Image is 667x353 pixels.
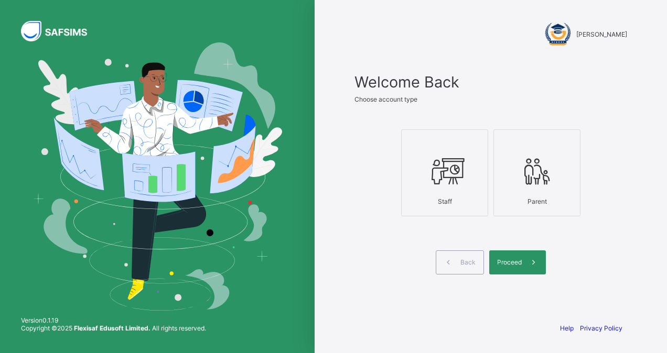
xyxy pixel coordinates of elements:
[576,30,627,38] span: [PERSON_NAME]
[354,95,417,103] span: Choose account type
[21,324,206,332] span: Copyright © 2025 All rights reserved.
[499,192,575,211] div: Parent
[21,21,100,41] img: SAFSIMS Logo
[74,324,150,332] strong: Flexisaf Edusoft Limited.
[560,324,574,332] a: Help
[460,258,476,266] span: Back
[354,73,627,91] span: Welcome Back
[33,42,282,311] img: Hero Image
[497,258,522,266] span: Proceed
[21,316,206,324] span: Version 0.1.19
[407,192,482,211] div: Staff
[580,324,622,332] a: Privacy Policy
